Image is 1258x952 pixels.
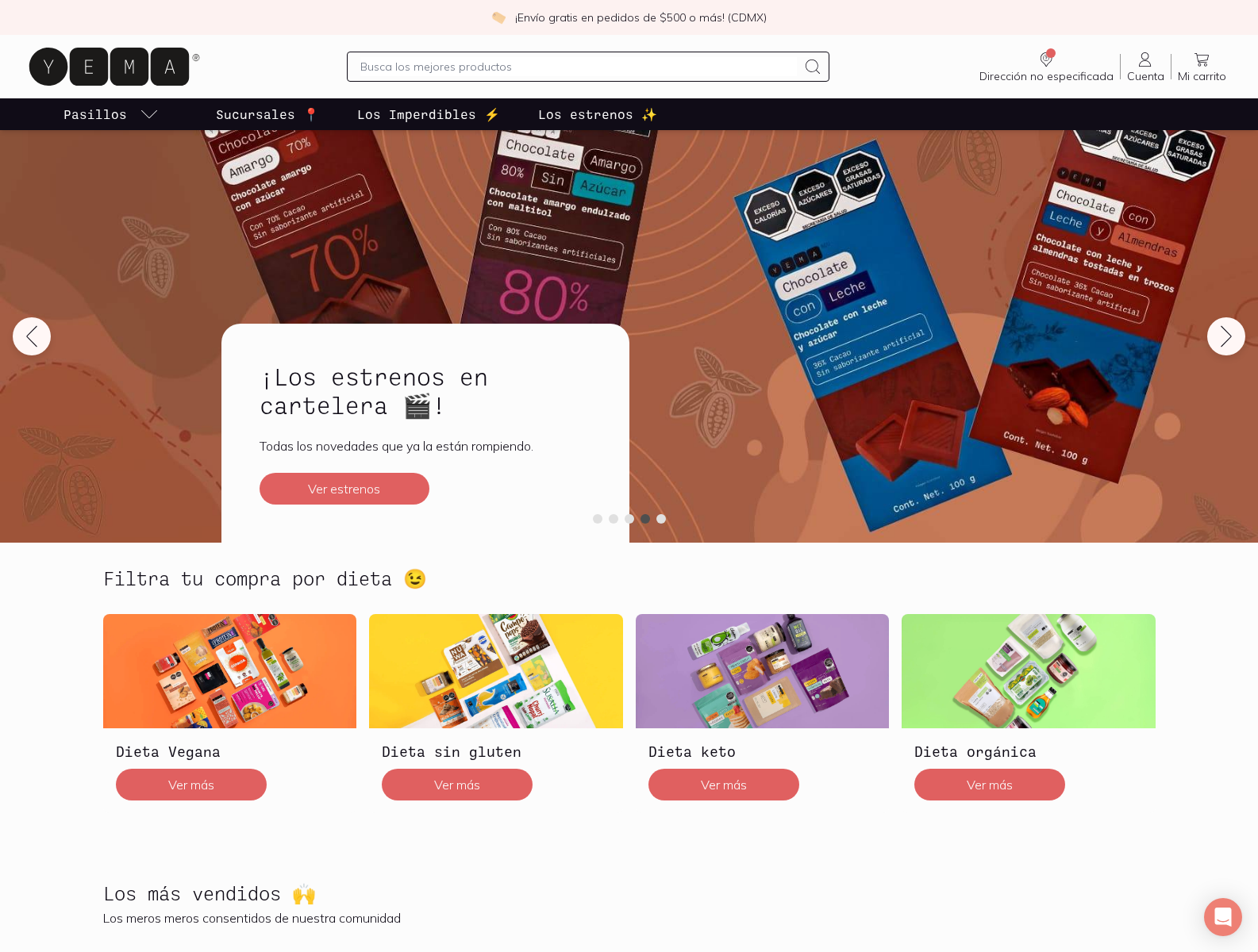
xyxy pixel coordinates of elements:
p: Los estrenos ✨ [538,105,657,124]
button: Ver más [382,769,533,800]
h2: ¡Los estrenos en cartelera 🎬! [260,362,591,419]
p: Todas los novedades que ya la están rompiendo. [260,438,591,454]
img: Dieta keto [636,614,890,728]
p: Los meros meros consentidos de nuestra comunidad [103,910,1156,926]
h3: Dieta keto [648,741,877,762]
h3: Dieta sin gluten [382,741,610,762]
a: Cuenta [1121,50,1171,83]
a: Sucursales 📍 [213,98,322,130]
a: Los estrenos ✨ [535,98,660,130]
img: check [491,10,506,25]
a: ¡Los estrenos en cartelera 🎬!Todas los novedades que ya la están rompiendo.Ver estrenos [221,324,629,543]
p: Pasillos [63,105,127,124]
button: Ver más [648,769,799,800]
img: Dieta sin gluten [369,614,623,728]
img: Dieta Vegana [103,614,357,728]
button: Ver estrenos [260,473,429,505]
p: ¡Envío gratis en pedidos de $500 o más! (CDMX) [515,10,767,25]
a: Dieta ketoDieta ketoVer más [636,614,890,812]
h3: Dieta Vegana [116,741,344,762]
span: Cuenta [1127,69,1164,83]
a: Dieta VeganaDieta VeganaVer más [103,614,357,812]
div: Open Intercom Messenger [1204,898,1242,936]
span: Dirección no especificada [979,69,1114,83]
a: Dieta sin glutenDieta sin glutenVer más [369,614,623,812]
button: Ver más [116,769,267,800]
button: Ver más [914,769,1065,800]
a: pasillo-todos-link [60,98,162,130]
h2: Los más vendidos 🙌 [103,883,316,904]
h2: Filtra tu compra por dieta 😉 [103,568,427,589]
h3: Dieta orgánica [914,741,1143,762]
p: Los Imperdibles ⚡️ [357,105,500,124]
p: Sucursales 📍 [216,105,319,124]
a: Los Imperdibles ⚡️ [354,98,503,130]
a: Dieta orgánicaDieta orgánicaVer más [902,614,1156,812]
span: Mi carrito [1178,69,1226,83]
a: Mi carrito [1171,50,1233,83]
a: Dirección no especificada [973,50,1120,83]
img: Dieta orgánica [902,614,1156,728]
input: Busca los mejores productos [360,57,797,76]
